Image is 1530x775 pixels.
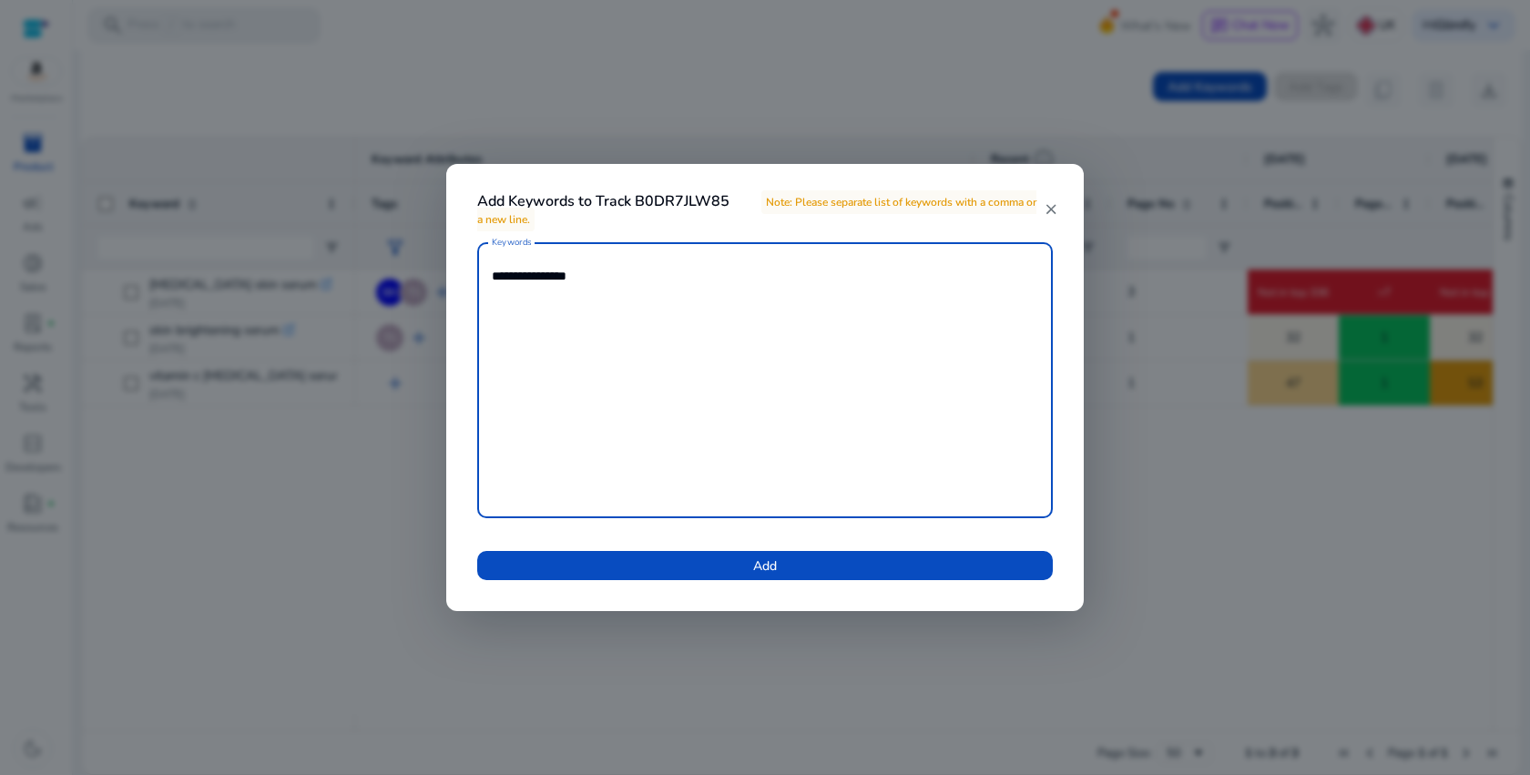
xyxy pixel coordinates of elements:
[492,237,532,250] mat-label: Keywords
[477,551,1053,580] button: Add
[1044,201,1058,218] mat-icon: close
[753,556,777,576] span: Add
[477,193,1044,228] h4: Add Keywords to Track B0DR7JLW85
[477,190,1036,231] span: Note: Please separate list of keywords with a comma or a new line.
